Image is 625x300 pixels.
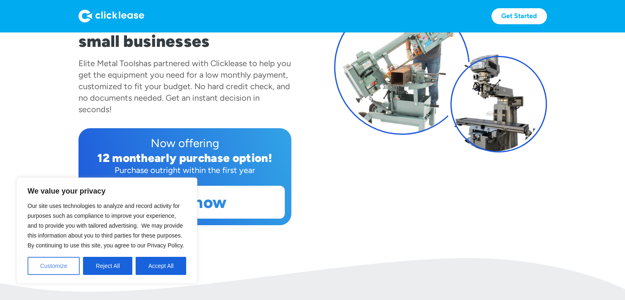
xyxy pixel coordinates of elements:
div: early purchase option! [148,151,272,165]
button: Customize [28,257,80,275]
div: 12 month [97,151,148,165]
div: Now offering [85,135,285,151]
button: Reject All [83,257,132,275]
span: Our site uses technologies to analyze and record activity for purposes such as compliance to impr... [28,203,184,249]
p: We value your privacy [28,186,186,196]
div: Purchase outright within the first year [85,164,285,176]
a: Get Started [491,8,547,24]
button: Accept All [136,257,186,275]
div: has partnered with Clicklease to help you get the equipment you need for a low monthly payment, c... [78,58,291,114]
div: We value your privacy [16,178,197,284]
div: Elite Metal Tools [78,58,139,68]
img: Logo [78,9,144,23]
